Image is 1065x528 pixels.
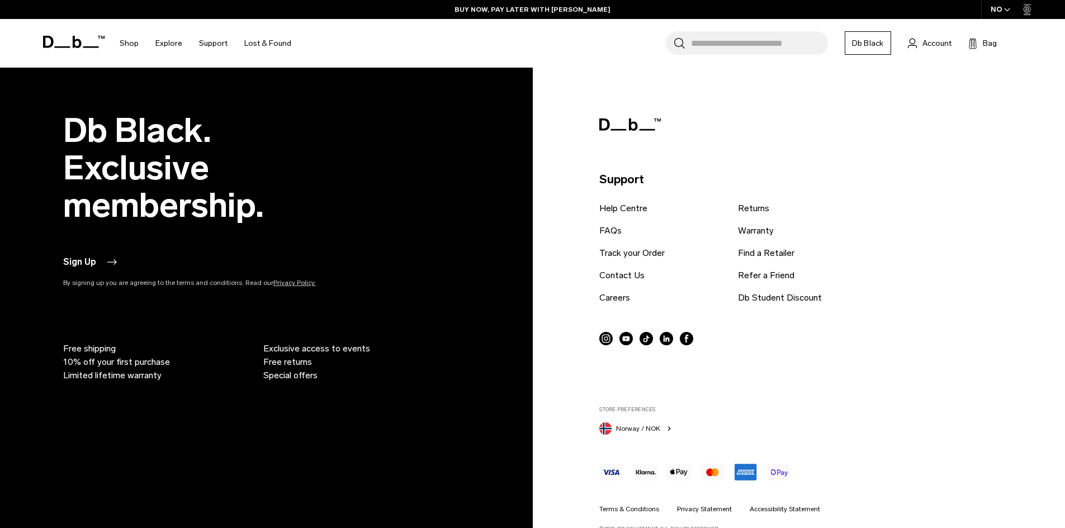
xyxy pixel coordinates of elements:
[599,504,659,514] a: Terms & Conditions
[263,355,312,369] span: Free returns
[599,170,991,188] p: Support
[63,278,365,288] p: By signing up you are agreeing to the terms and conditions. Read our
[63,355,170,369] span: 10% off your first purchase
[63,369,162,382] span: Limited lifetime warranty
[155,23,182,63] a: Explore
[738,202,769,215] a: Returns
[599,422,612,435] img: Norway
[738,269,794,282] a: Refer a Friend
[983,37,997,49] span: Bag
[599,202,647,215] a: Help Centre
[63,342,116,355] span: Free shipping
[111,19,300,68] nav: Main Navigation
[738,246,794,260] a: Find a Retailer
[63,255,119,269] button: Sign Up
[263,369,318,382] span: Special offers
[120,23,139,63] a: Shop
[908,36,952,50] a: Account
[599,406,991,413] label: Store Preferences
[738,224,774,237] a: Warranty
[455,4,610,15] a: BUY NOW, PAY LATER WITH [PERSON_NAME]
[738,291,822,305] a: Db Student Discount
[263,342,370,355] span: Exclusive access to events
[845,31,891,55] a: Db Black
[599,269,645,282] a: Contact Us
[273,279,316,287] a: Privacy Policy.
[244,23,291,63] a: Lost & Found
[750,504,820,514] a: Accessibility Statement
[599,291,630,305] a: Careers
[199,23,228,63] a: Support
[63,112,365,224] h2: Db Black. Exclusive membership.
[599,224,622,237] a: FAQs
[599,420,674,435] button: Norway Norway / NOK
[677,504,732,514] a: Privacy Statement
[922,37,952,49] span: Account
[616,424,660,434] span: Norway / NOK
[599,246,665,260] a: Track your Order
[968,36,997,50] button: Bag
